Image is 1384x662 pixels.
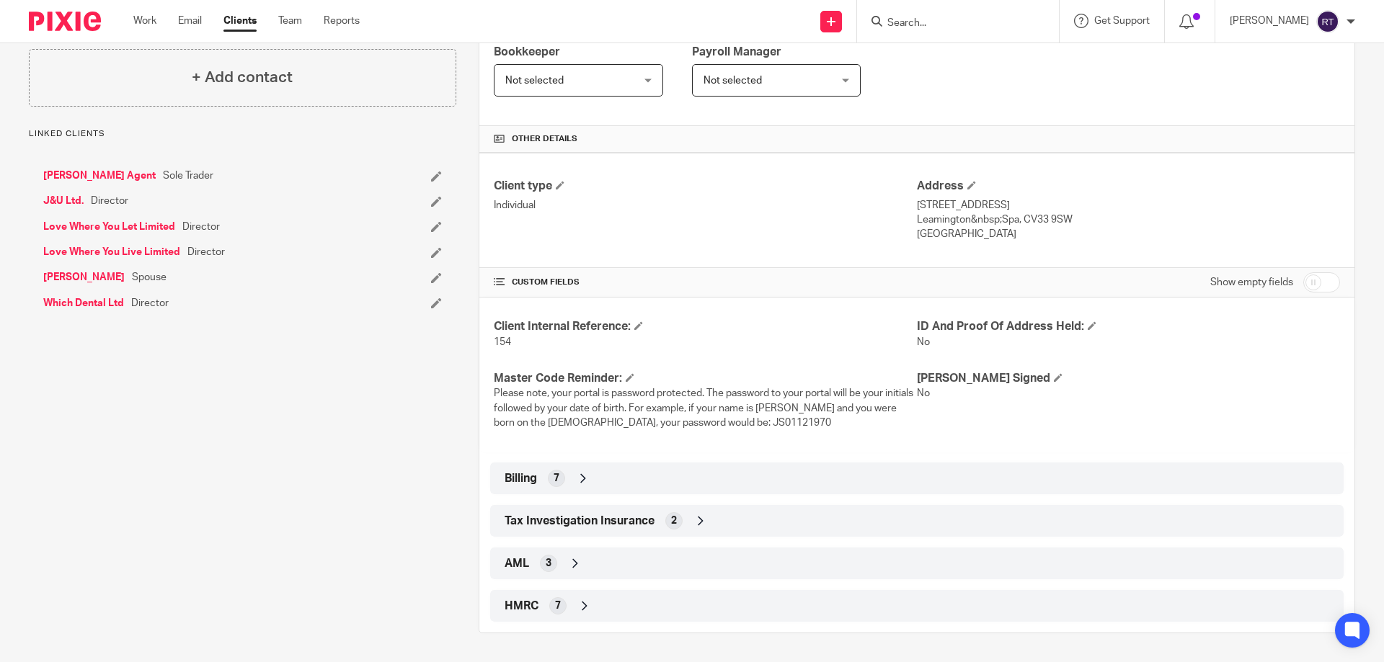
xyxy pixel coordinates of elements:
[505,599,538,614] span: HMRC
[554,471,559,486] span: 7
[43,169,156,183] a: [PERSON_NAME] Agent
[704,76,762,86] span: Not selected
[182,220,220,234] span: Director
[555,599,561,613] span: 7
[278,14,302,28] a: Team
[917,198,1340,213] p: [STREET_ADDRESS]
[43,296,124,310] a: Which Dental Ltd
[223,14,257,28] a: Clients
[43,270,125,285] a: [PERSON_NAME]
[131,296,169,310] span: Director
[1210,275,1293,290] label: Show empty fields
[133,14,156,28] a: Work
[1094,16,1150,26] span: Get Support
[494,371,917,386] h4: Master Code Reminder:
[917,179,1340,194] h4: Address
[494,319,917,334] h4: Client Internal Reference:
[494,388,913,428] span: Please note, your portal is password protected. The password to your portal will be your initials...
[917,227,1340,241] p: [GEOGRAPHIC_DATA]
[494,337,511,347] span: 154
[192,66,293,89] h4: + Add contact
[1316,10,1339,33] img: svg%3E
[671,514,677,528] span: 2
[546,556,551,571] span: 3
[512,133,577,145] span: Other details
[917,213,1340,227] p: Leamington&nbsp;Spa, CV33 9SW
[494,198,917,213] p: Individual
[692,46,781,58] span: Payroll Manager
[505,514,655,529] span: Tax Investigation Insurance
[494,277,917,288] h4: CUSTOM FIELDS
[43,245,180,259] a: Love Where You Live Limited
[505,76,564,86] span: Not selected
[494,179,917,194] h4: Client type
[494,46,560,58] span: Bookkeeper
[43,220,175,234] a: Love Where You Let Limited
[917,319,1340,334] h4: ID And Proof Of Address Held:
[187,245,225,259] span: Director
[178,14,202,28] a: Email
[29,128,456,140] p: Linked clients
[43,194,84,208] a: J&U Ltd.
[886,17,1016,30] input: Search
[163,169,213,183] span: Sole Trader
[505,556,529,571] span: AML
[917,388,930,398] span: No
[505,471,537,486] span: Billing
[1230,14,1309,28] p: [PERSON_NAME]
[132,270,167,285] span: Spouse
[91,194,128,208] span: Director
[917,337,930,347] span: No
[324,14,360,28] a: Reports
[917,371,1340,386] h4: [PERSON_NAME] Signed
[29,12,101,31] img: Pixie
